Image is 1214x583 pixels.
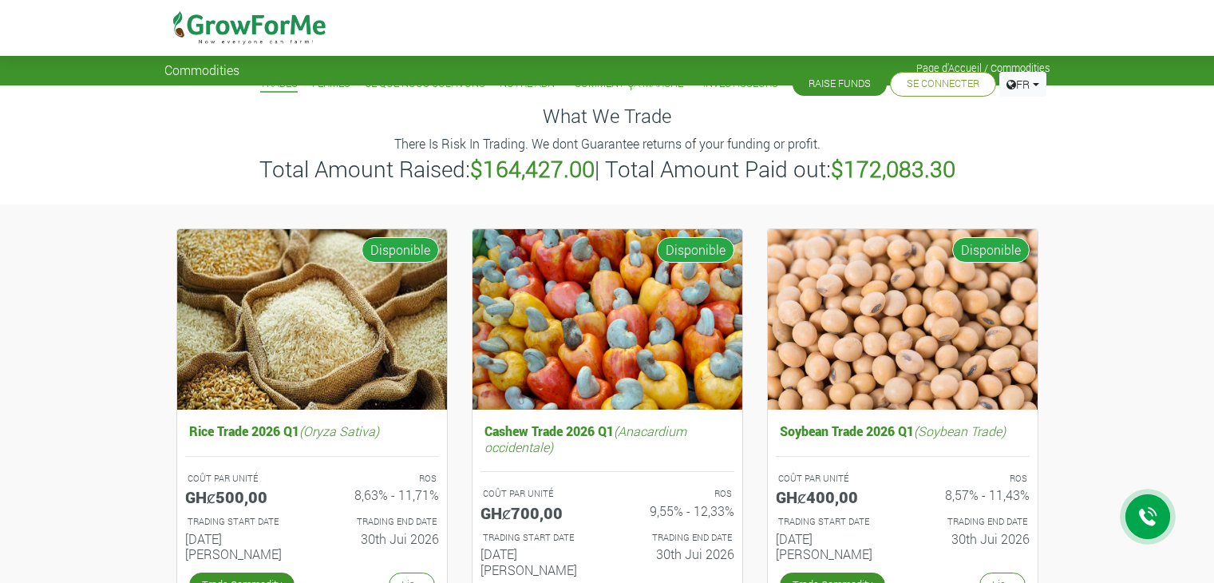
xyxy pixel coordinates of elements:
[914,422,1006,439] i: (Soybean Trade)
[622,531,732,545] p: Estimated Trading End Date
[917,472,1027,486] p: ROS
[164,62,239,77] span: Commodities
[500,76,560,93] a: Notre ADN
[480,546,595,577] h6: [DATE][PERSON_NAME]
[917,515,1027,529] p: Estimated Trading End Date
[324,531,439,546] h6: 30th Jui 2026
[809,76,871,93] a: Raise Funds
[299,422,379,439] i: (Oryza Sativa)
[915,531,1030,546] h6: 30th Jui 2026
[778,472,888,486] p: COÛT PAR UNITÉ
[575,76,689,93] a: Comment ça Marche
[185,487,300,506] h5: GHȼ500,00
[473,229,742,410] img: growforme image
[483,487,593,501] p: COÛT PAR UNITÉ
[768,229,1038,410] img: growforme image
[260,76,298,93] a: Trades
[778,515,888,529] p: Estimated Trading Start Date
[619,503,734,518] h6: 9,55% - 12,33%
[470,154,595,184] b: $164,427.00
[312,76,350,93] a: Fermes
[365,76,485,93] a: Ce que nous Cultivons
[622,487,732,501] p: ROS
[915,487,1030,502] h6: 8,57% - 11,43%
[907,76,979,93] a: Se Connecter
[362,237,439,263] span: Disponible
[776,531,891,561] h6: [DATE][PERSON_NAME]
[326,472,437,486] p: ROS
[167,134,1048,153] p: There Is Risk In Trading. We dont Guarantee returns of your funding or profit.
[703,76,784,93] a: Investisseurs
[324,487,439,502] h6: 8,63% - 11,71%
[776,419,1030,442] h5: Soybean Trade 2026 Q1
[776,419,1030,568] a: Soybean Trade 2026 Q1(Soybean Trade) COÛT PAR UNITÉ GHȼ400,00 ROS 8,57% - 11,43% TRADING START DA...
[831,154,955,184] b: $172,083.30
[164,105,1050,128] h4: What We Trade
[167,156,1048,183] h3: Total Amount Raised: | Total Amount Paid out:
[185,419,439,568] a: Rice Trade 2026 Q1(Oryza Sativa) COÛT PAR UNITÉ GHȼ500,00 ROS 8,63% - 11,71% TRADING START DATE [...
[776,487,891,506] h5: GHȼ400,00
[185,419,439,442] h5: Rice Trade 2026 Q1
[188,472,298,486] p: COÛT PAR UNITÉ
[484,422,686,454] i: (Anacardium occidentale)
[483,531,593,545] p: Estimated Trading Start Date
[952,237,1030,263] span: Disponible
[326,515,437,529] p: Estimated Trading End Date
[480,419,734,583] a: Cashew Trade 2026 Q1(Anacardium occidentale) COÛT PAR UNITÉ GHȼ700,00 ROS 9,55% - 12,33% TRADING ...
[657,237,734,263] span: Disponible
[480,419,734,458] h5: Cashew Trade 2026 Q1
[188,515,298,529] p: Estimated Trading Start Date
[619,546,734,561] h6: 30th Jui 2026
[480,503,595,522] h5: GHȼ700,00
[177,229,447,410] img: growforme image
[999,72,1046,97] a: FR
[185,531,300,561] h6: [DATE][PERSON_NAME]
